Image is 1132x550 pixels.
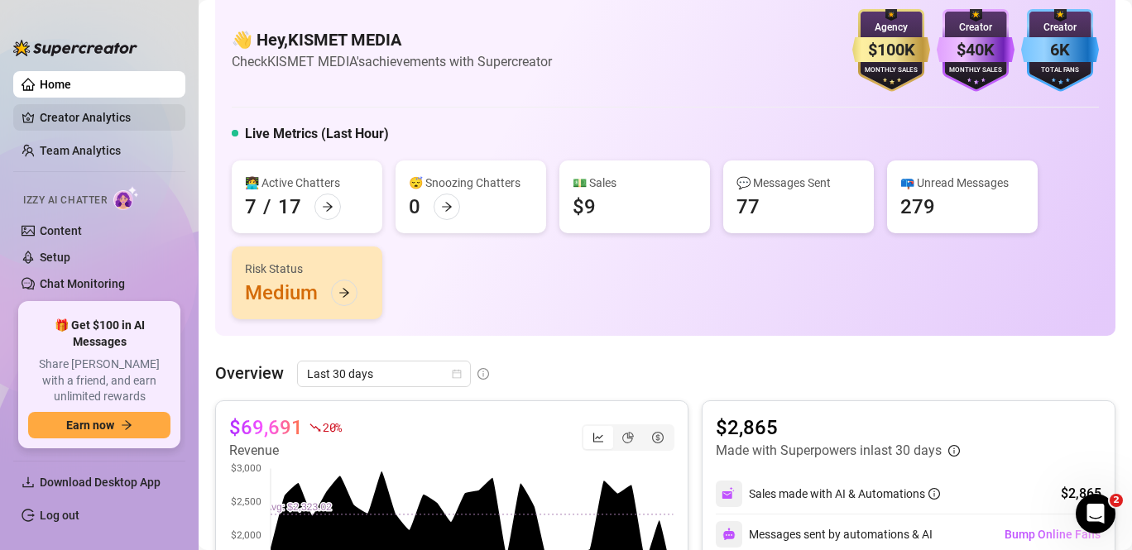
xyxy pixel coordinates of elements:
[1021,37,1099,63] div: 6K
[40,509,79,522] a: Log out
[622,432,634,443] span: pie-chart
[1021,9,1099,92] img: blue-badge-DgoSNQY1.svg
[1110,494,1123,507] span: 2
[66,418,114,432] span: Earn now
[28,412,170,438] button: Earn nowarrow-right
[749,485,940,503] div: Sales made with AI & Automations
[40,78,71,91] a: Home
[736,174,861,192] div: 💬 Messages Sent
[322,201,333,213] span: arrow-right
[28,318,170,350] span: 🎁 Get $100 in AI Messages
[245,124,389,144] h5: Live Metrics (Last Hour)
[40,144,121,157] a: Team Analytics
[113,186,139,210] img: AI Chatter
[477,368,489,380] span: info-circle
[40,277,125,290] a: Chat Monitoring
[852,37,930,63] div: $100K
[852,9,930,92] img: gold-badge-CigiZidd.svg
[40,251,70,264] a: Setup
[948,445,960,457] span: info-circle
[245,260,369,278] div: Risk Status
[232,51,552,72] article: Check KISMET MEDIA's achievements with Supercreator
[592,432,604,443] span: line-chart
[652,432,664,443] span: dollar-circle
[852,65,930,76] div: Monthly Sales
[215,361,284,385] article: Overview
[900,194,935,220] div: 279
[22,476,35,489] span: download
[1005,528,1101,541] span: Bump Online Fans
[937,9,1014,92] img: purple-badge-B9DA21FR.svg
[23,193,107,208] span: Izzy AI Chatter
[1061,484,1101,504] div: $2,865
[40,224,82,237] a: Content
[1021,65,1099,76] div: Total Fans
[716,441,942,461] article: Made with Superpowers in last 30 days
[28,356,170,405] span: Share [PERSON_NAME] with a friend, and earn unlimited rewards
[937,65,1014,76] div: Monthly Sales
[278,194,301,220] div: 17
[229,414,303,441] article: $69,691
[338,287,350,299] span: arrow-right
[232,28,552,51] h4: 👋 Hey, KISMET MEDIA
[1004,521,1101,548] button: Bump Online Fans
[40,104,172,131] a: Creator Analytics
[245,174,369,192] div: 👩‍💻 Active Chatters
[13,40,137,56] img: logo-BBDzfeDw.svg
[852,20,930,36] div: Agency
[573,174,697,192] div: 💵 Sales
[573,194,596,220] div: $9
[716,414,960,441] article: $2,865
[582,424,674,451] div: segmented control
[409,174,533,192] div: 😴 Snoozing Chatters
[452,369,462,379] span: calendar
[928,488,940,500] span: info-circle
[900,174,1024,192] div: 📪 Unread Messages
[245,194,257,220] div: 7
[229,441,342,461] article: Revenue
[40,476,161,489] span: Download Desktop App
[309,422,321,433] span: fall
[716,521,933,548] div: Messages sent by automations & AI
[1021,20,1099,36] div: Creator
[937,20,1014,36] div: Creator
[121,419,132,431] span: arrow-right
[736,194,760,220] div: 77
[307,361,461,386] span: Last 30 days
[722,486,736,501] img: svg%3e
[937,37,1014,63] div: $40K
[722,528,736,541] img: svg%3e
[323,419,342,435] span: 20 %
[441,201,453,213] span: arrow-right
[409,194,420,220] div: 0
[1076,494,1115,533] iframe: Intercom live chat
